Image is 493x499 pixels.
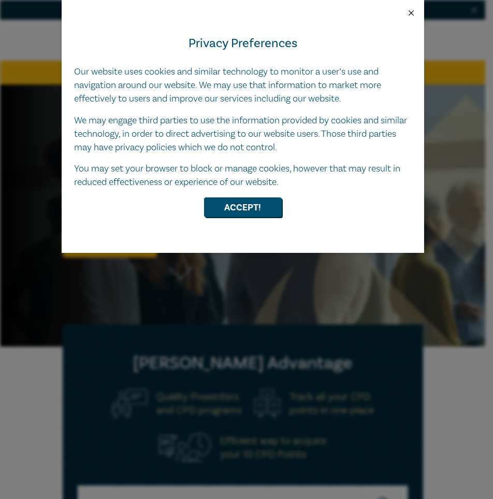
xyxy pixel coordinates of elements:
[74,65,412,106] p: Our website uses cookies and similar technology to monitor a user’s use and navigation around our...
[407,8,416,18] button: Close
[74,162,412,189] p: You may set your browser to block or manage cookies, however that may result in reduced effective...
[204,197,282,217] button: Accept!
[74,114,412,154] p: We may engage third parties to use the information provided by cookies and similar technology, in...
[74,34,412,53] h4: Privacy Preferences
